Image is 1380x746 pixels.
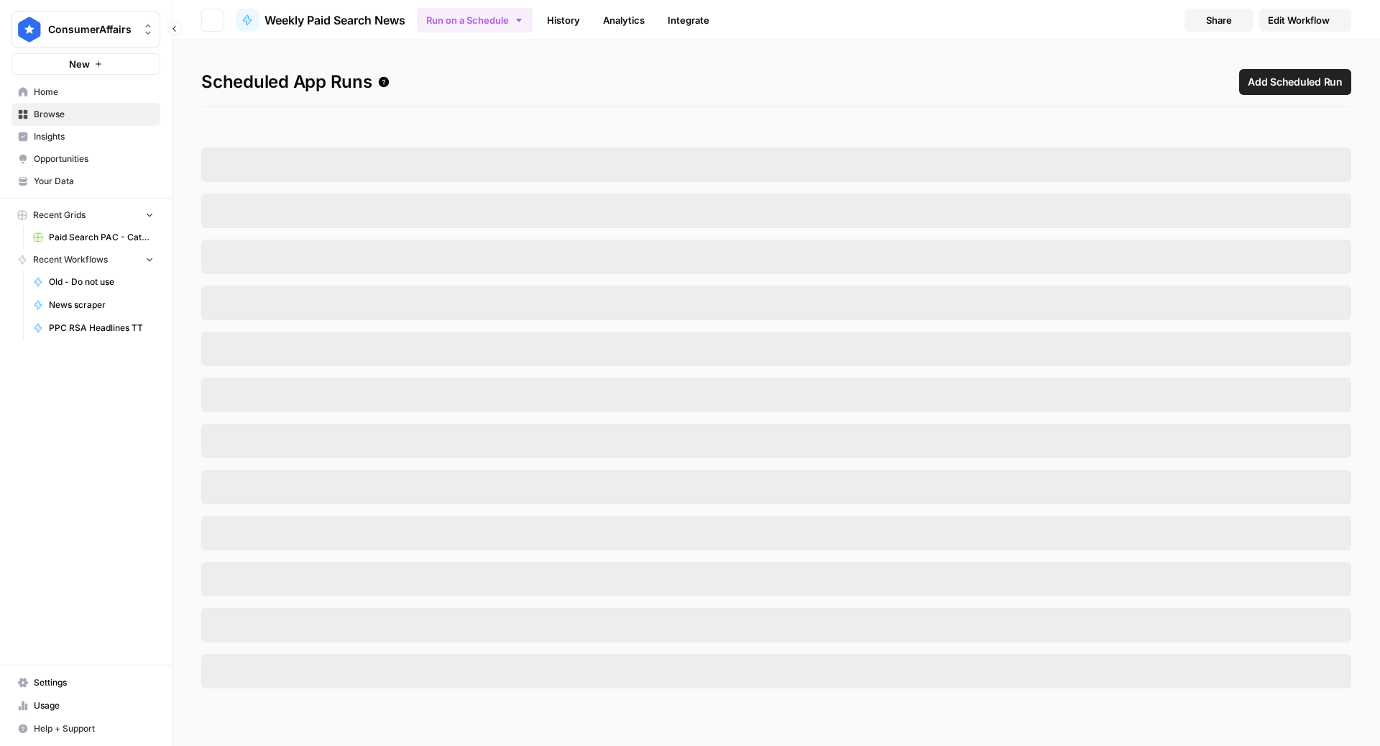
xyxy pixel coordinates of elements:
[538,9,589,32] a: History
[201,70,390,94] span: Scheduled App Runs
[1248,75,1343,89] span: Add Scheduled Run
[11,147,160,170] a: Opportunities
[27,226,160,249] a: Paid Search PAC - Categories
[49,276,154,288] span: Old - Do not use
[11,81,160,104] a: Home
[17,17,42,42] img: ConsumerAffairs Logo
[11,125,160,148] a: Insights
[11,694,160,717] a: Usage
[27,317,160,340] a: PPC RSA Headlines TT
[34,108,154,121] span: Browse
[11,170,160,193] a: Your Data
[49,231,154,244] span: Paid Search PAC - Categories
[659,9,718,32] a: Integrate
[11,717,160,740] button: Help + Support
[11,671,160,694] a: Settings
[11,204,160,226] button: Recent Grids
[34,699,154,712] span: Usage
[1239,69,1351,95] button: Add Scheduled Run
[34,153,154,165] span: Opportunities
[34,722,154,735] span: Help + Support
[236,9,405,32] a: Weekly Paid Search News
[27,270,160,294] a: Old - Do not use
[69,57,90,71] span: New
[33,253,108,266] span: Recent Workflows
[27,294,160,317] a: News scraper
[33,209,86,222] span: Recent Grids
[48,22,135,37] span: ConsumerAffairs
[11,12,160,47] button: Workspace: ConsumerAffairs
[11,103,160,126] a: Browse
[34,175,154,188] span: Your Data
[49,299,154,311] span: News scraper
[1268,13,1330,27] span: Edit Workflow
[594,9,653,32] a: Analytics
[34,130,154,143] span: Insights
[417,8,533,32] button: Run on a Schedule
[11,249,160,270] button: Recent Workflows
[11,53,160,75] button: New
[1206,13,1232,27] span: Share
[1259,9,1351,32] a: Edit Workflow
[34,86,154,99] span: Home
[49,322,154,335] span: PPC RSA Headlines TT
[34,676,154,689] span: Settings
[1184,9,1253,32] button: Share
[264,12,405,29] span: Weekly Paid Search News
